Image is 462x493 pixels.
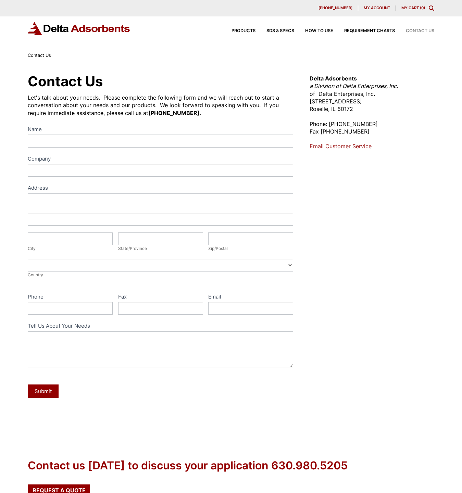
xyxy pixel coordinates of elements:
a: Requirement Charts [333,29,395,33]
span: My account [364,6,390,10]
div: Address [28,184,293,193]
div: City [28,245,113,252]
a: Products [221,29,255,33]
span: Requirement Charts [344,29,395,33]
div: Country [28,271,293,278]
a: My Cart (0) [401,5,425,10]
div: Let's talk about your needs. Please complete the following form and we will reach out to start a ... [28,94,293,117]
span: Contact Us [28,53,51,58]
span: How to Use [305,29,333,33]
div: Zip/Postal [208,245,293,252]
a: SDS & SPECS [255,29,294,33]
a: My account [358,5,396,11]
div: Contact us [DATE] to discuss your application 630.980.5205 [28,458,348,473]
div: Toggle Modal Content [429,5,434,11]
p: Phone: [PHONE_NUMBER] Fax [PHONE_NUMBER] [310,120,434,136]
img: Delta Adsorbents [28,22,130,35]
span: Products [232,29,255,33]
div: State/Province [118,245,203,252]
span: Request a Quote [33,488,86,493]
label: Tell Us About Your Needs [28,321,293,331]
a: Contact Us [395,29,434,33]
label: Name [28,125,293,135]
a: Email Customer Service [310,143,372,150]
span: Contact Us [406,29,434,33]
p: of Delta Enterprises, Inc. [STREET_ADDRESS] Roselle, IL 60172 [310,75,434,113]
label: Phone [28,292,113,302]
a: How to Use [294,29,333,33]
a: [PHONE_NUMBER] [313,5,358,11]
label: Fax [118,292,203,302]
span: 0 [421,5,424,10]
button: Submit [28,384,59,398]
label: Company [28,154,293,164]
span: [PHONE_NUMBER] [319,6,352,10]
strong: [PHONE_NUMBER] [148,110,200,116]
label: Email [208,292,293,302]
span: SDS & SPECS [266,29,294,33]
h1: Contact Us [28,75,293,88]
em: a Division of Delta Enterprises, Inc. [310,83,398,89]
strong: Delta Adsorbents [310,75,357,82]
